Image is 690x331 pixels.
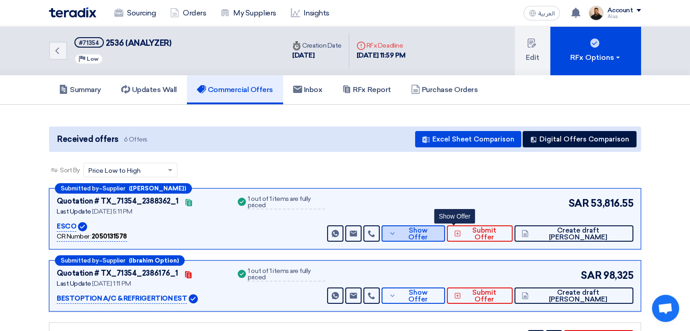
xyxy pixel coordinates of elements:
span: 98,325 [603,268,633,283]
button: Show Offer [382,287,445,304]
div: Account [607,7,633,15]
a: Summary [49,75,111,104]
div: – [55,183,192,194]
b: 2050131578 [92,233,127,240]
span: Submit Offer [463,289,505,303]
span: [DATE] 5:11 PM [92,208,132,215]
span: Show Offer [398,227,438,241]
p: ESCO [57,221,76,232]
button: العربية [524,6,560,20]
h5: Updates Wall [121,85,177,94]
div: Creation Date [292,41,342,50]
a: Inbox [283,75,333,104]
div: [DATE] [292,50,342,61]
span: Received offers [57,133,118,146]
span: Supplier [103,185,125,191]
div: CR Number : [57,232,127,242]
span: العربية [538,10,554,17]
div: Show Offer [434,209,475,224]
a: Sourcing [107,3,163,23]
span: SAR [568,196,589,211]
div: Open chat [652,295,679,322]
a: Purchase Orders [401,75,488,104]
span: Price Low to High [88,166,141,175]
div: RFx Options [570,52,621,63]
div: #71354 [79,40,99,46]
span: Sort By [60,165,80,175]
a: Orders [163,3,213,23]
span: Create draft [PERSON_NAME] [531,227,626,241]
button: Digital Offers Comparison [523,131,636,147]
div: 1 out of 1 items are fully priced [248,196,325,209]
img: Verified Account [78,222,87,231]
span: Show Offer [398,289,438,303]
span: [DATE] 1:11 PM [92,280,131,287]
a: Commercial Offers [187,75,283,104]
span: Low [87,56,98,62]
span: SAR [581,268,602,283]
b: (Ibrahim Option) [129,258,179,263]
div: RFx Deadline [357,41,406,50]
a: RFx Report [332,75,401,104]
h5: Inbox [293,85,323,94]
img: MAA_1717931611039.JPG [589,6,603,20]
span: Create draft [PERSON_NAME] [531,289,626,303]
a: My Suppliers [213,3,283,23]
span: Last Update [57,280,91,287]
span: Supplier [103,258,125,263]
div: Quotation # TX_71354_2388362_1 [57,196,179,207]
span: 6 Offers [124,135,147,144]
button: Show Offer [382,225,445,242]
span: Last Update [57,208,91,215]
span: 2536 (ANALYZER) [106,38,171,48]
img: Verified Account [189,294,198,303]
a: Insights [284,3,337,23]
h5: 2536 (ANALYZER) [74,37,171,49]
div: [DATE] 11:59 PM [357,50,406,61]
button: Excel Sheet Comparison [415,131,521,147]
button: Edit [515,26,550,75]
h5: Commercial Offers [197,85,273,94]
a: Updates Wall [111,75,187,104]
button: Create draft [PERSON_NAME] [514,287,633,304]
b: ([PERSON_NAME]) [129,185,186,191]
span: Submit Offer [463,227,505,241]
span: Submitted by [61,258,99,263]
span: 53,816.55 [591,196,633,211]
div: – [55,255,185,266]
button: RFx Options [550,26,641,75]
p: BESTOPTION A/C & REFRIGERTION EST [57,293,187,304]
button: Submit Offer [447,287,513,304]
button: Submit Offer [447,225,513,242]
h5: Purchase Orders [411,85,478,94]
button: Create draft [PERSON_NAME] [514,225,633,242]
h5: RFx Report [342,85,391,94]
img: Teradix logo [49,7,96,18]
div: 1 out of 1 items are fully priced [248,268,325,282]
div: Alaa [607,14,641,19]
span: Submitted by [61,185,99,191]
div: Quotation # TX_71354_2386176_1 [57,268,178,279]
h5: Summary [59,85,101,94]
